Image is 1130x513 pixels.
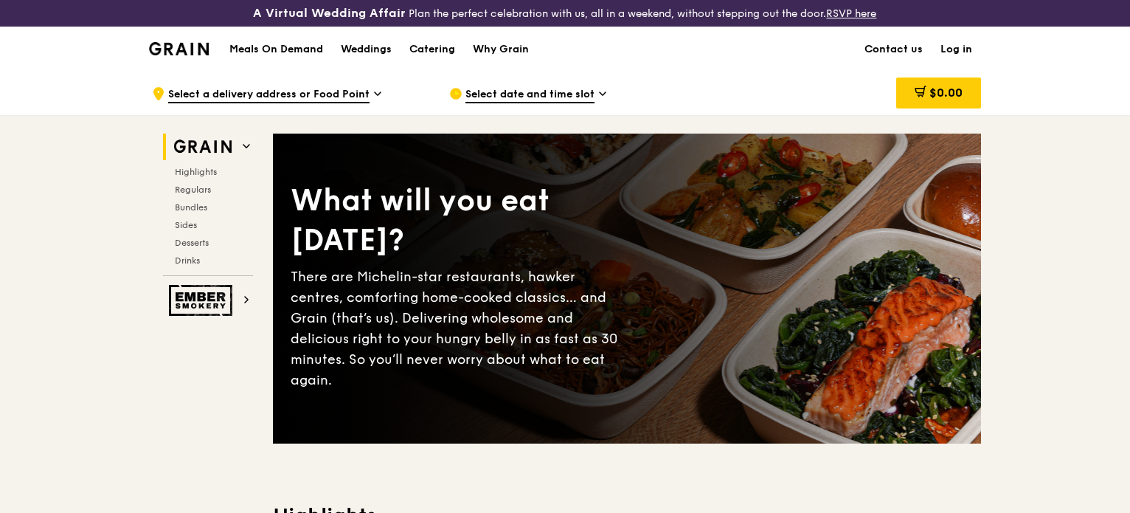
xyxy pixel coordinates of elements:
[291,266,627,390] div: There are Michelin-star restaurants, hawker centres, comforting home-cooked classics… and Grain (...
[409,27,455,72] div: Catering
[169,285,237,316] img: Ember Smokery web logo
[175,238,209,248] span: Desserts
[929,86,963,100] span: $0.00
[168,87,370,103] span: Select a delivery address or Food Point
[291,181,627,261] div: What will you eat [DATE]?
[253,6,406,21] h3: A Virtual Wedding Affair
[464,27,538,72] a: Why Grain
[149,26,209,70] a: GrainGrain
[175,220,197,230] span: Sides
[175,255,200,266] span: Drinks
[332,27,401,72] a: Weddings
[826,7,876,20] a: RSVP here
[188,6,941,21] div: Plan the perfect celebration with us, all in a weekend, without stepping out the door.
[473,27,529,72] div: Why Grain
[175,202,207,213] span: Bundles
[932,27,981,72] a: Log in
[149,42,209,55] img: Grain
[175,167,217,177] span: Highlights
[175,185,211,195] span: Regulars
[401,27,464,72] a: Catering
[229,42,323,57] h1: Meals On Demand
[169,134,237,160] img: Grain web logo
[341,27,392,72] div: Weddings
[465,87,595,103] span: Select date and time slot
[856,27,932,72] a: Contact us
